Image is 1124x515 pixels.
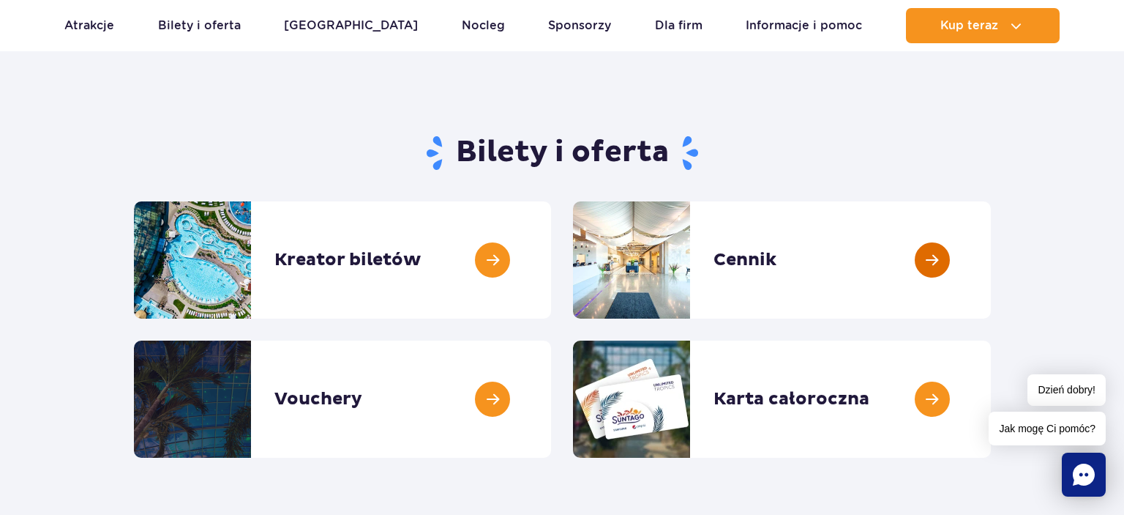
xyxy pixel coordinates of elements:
[462,8,505,43] a: Nocleg
[655,8,702,43] a: Dla firm
[134,134,991,172] h1: Bilety i oferta
[906,8,1060,43] button: Kup teraz
[746,8,862,43] a: Informacje i pomoc
[158,8,241,43] a: Bilety i oferta
[989,412,1106,445] span: Jak mogę Ci pomóc?
[284,8,418,43] a: [GEOGRAPHIC_DATA]
[548,8,611,43] a: Sponsorzy
[64,8,114,43] a: Atrakcje
[1062,453,1106,497] div: Chat
[1027,374,1106,406] span: Dzień dobry!
[940,19,998,32] span: Kup teraz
